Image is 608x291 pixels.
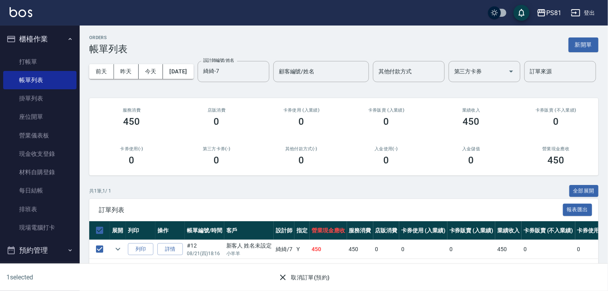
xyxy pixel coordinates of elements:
th: 卡券販賣 (不入業績) [522,221,575,240]
th: 客戶 [224,221,274,240]
button: 預約管理 [3,240,76,261]
a: 每日結帳 [3,181,76,200]
td: 0 [522,240,575,259]
td: 綺綺 /7 [274,240,294,259]
h2: 店販消費 [184,108,249,113]
th: 營業現金應收 [310,221,347,240]
th: 服務消費 [347,221,373,240]
th: 卡券販賣 (入業績) [447,221,496,240]
h2: 卡券使用(-) [99,146,165,151]
a: 現場電腦打卡 [3,218,76,237]
h3: 450 [124,116,140,127]
h3: 0 [384,116,389,127]
button: 全部展開 [569,185,599,197]
button: save [514,5,530,21]
button: 前天 [89,64,114,79]
button: 櫃檯作業 [3,29,76,49]
h3: 0 [553,116,559,127]
th: 展開 [110,221,126,240]
button: 新開單 [569,37,598,52]
th: 卡券使用 (入業績) [399,221,447,240]
td: 450 [310,240,347,259]
button: Open [505,65,518,78]
h2: 營業現金應收 [523,146,589,151]
h3: 帳單列表 [89,43,127,55]
button: [DATE] [163,64,193,79]
button: 取消訂單(預約) [275,270,333,285]
h3: 0 [299,116,304,127]
button: PS81 [533,5,565,21]
a: 現金收支登錄 [3,145,76,163]
h2: ORDERS [89,35,127,40]
a: 詳情 [157,243,183,256]
h3: 0 [384,155,389,166]
th: 帳單編號/時間 [185,221,224,240]
button: 報表匯出 [563,204,592,216]
a: 營業儀表板 [3,126,76,145]
a: 材料自購登錄 [3,163,76,181]
h3: 0 [469,155,474,166]
th: 業績收入 [495,221,522,240]
a: 排班表 [3,200,76,218]
h3: 服務消費 [99,108,165,113]
h3: 450 [548,155,565,166]
a: 帳單列表 [3,71,76,89]
button: expand row [112,243,124,255]
th: 店販消費 [373,221,400,240]
td: 0 [575,240,608,259]
h2: 入金使用(-) [353,146,419,151]
th: 卡券使用(-) [575,221,608,240]
h2: 第三方卡券(-) [184,146,249,151]
th: 指定 [294,221,310,240]
p: 小羊羊 [226,250,272,257]
td: 450 [347,240,373,259]
td: 0 [399,240,447,259]
p: 08/21 (四) 18:16 [187,250,222,257]
button: 昨天 [114,64,139,79]
th: 設計師 [274,221,294,240]
h3: 0 [129,155,135,166]
td: 450 [495,240,522,259]
div: 新客人 姓名未設定 [226,242,272,250]
div: 1000 [471,259,497,281]
button: 登出 [568,6,598,20]
img: Logo [10,7,32,17]
h2: 其他付款方式(-) [269,146,334,151]
h6: 1 selected [6,272,151,282]
th: 列印 [126,221,155,240]
h2: 卡券販賣 (不入業績) [523,108,589,113]
h3: 0 [299,155,304,166]
h2: 業績收入 [438,108,504,113]
button: 列印 [128,243,153,256]
h2: 卡券販賣 (入業績) [353,108,419,113]
a: 座位開單 [3,108,76,126]
label: 設計師編號/姓名 [203,57,234,63]
td: #12 [185,240,224,259]
a: 新開單 [569,41,598,48]
p: 共 1 筆, 1 / 1 [89,187,111,195]
th: 操作 [155,221,185,240]
button: 報表及分析 [3,261,76,281]
div: PS81 [546,8,561,18]
a: 報表匯出 [563,206,592,213]
h3: 450 [463,116,480,127]
h2: 卡券使用 (入業績) [269,108,334,113]
td: Y [294,240,310,259]
td: 0 [447,240,496,259]
h3: 0 [214,155,220,166]
span: 訂單列表 [99,206,563,214]
h2: 入金儲值 [438,146,504,151]
h3: 0 [214,116,220,127]
a: 掛單列表 [3,89,76,108]
a: 打帳單 [3,53,76,71]
td: 0 [373,240,400,259]
button: 今天 [139,64,163,79]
